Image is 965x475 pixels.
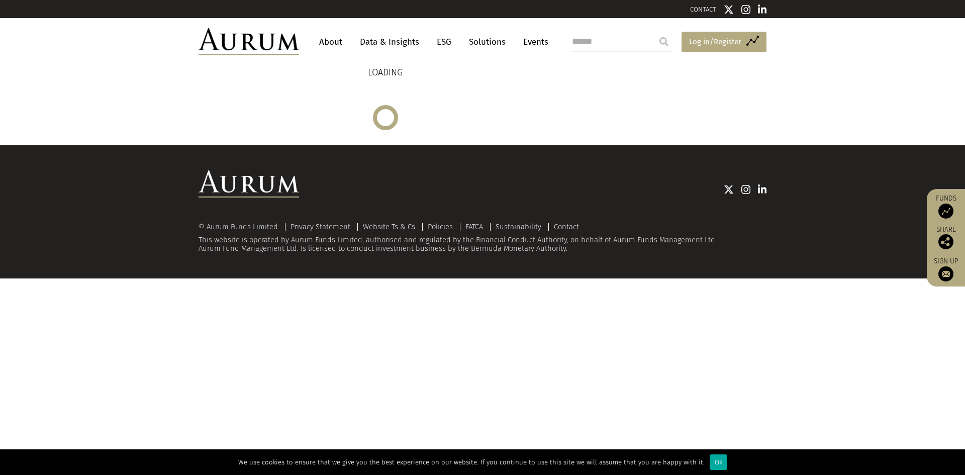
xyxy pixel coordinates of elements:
a: FATCA [465,222,483,231]
a: Log in/Register [682,32,766,53]
p: LOADING [368,65,403,80]
img: Share this post [938,234,953,249]
a: Website Ts & Cs [363,222,415,231]
a: Funds [932,194,960,219]
a: Policies [428,222,453,231]
img: Instagram icon [741,184,750,195]
div: Share [932,226,960,249]
img: Linkedin icon [758,184,767,195]
img: Aurum [199,28,299,55]
a: Sign up [932,257,960,281]
img: Twitter icon [724,184,734,195]
a: Data & Insights [355,33,424,51]
img: Instagram icon [741,5,750,15]
a: About [314,33,347,51]
img: Twitter icon [724,5,734,15]
a: Solutions [464,33,511,51]
span: Log in/Register [689,36,741,48]
div: © Aurum Funds Limited [199,223,283,231]
a: Privacy Statement [291,222,350,231]
input: Submit [654,32,674,52]
img: Sign up to our newsletter [938,266,953,281]
a: Events [518,33,548,51]
img: Aurum Logo [199,170,299,198]
a: Sustainability [496,222,541,231]
a: Contact [554,222,579,231]
a: ESG [432,33,456,51]
a: CONTACT [690,6,716,13]
img: Access Funds [938,204,953,219]
div: This website is operated by Aurum Funds Limited, authorised and regulated by the Financial Conduc... [199,223,766,253]
img: Linkedin icon [758,5,767,15]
